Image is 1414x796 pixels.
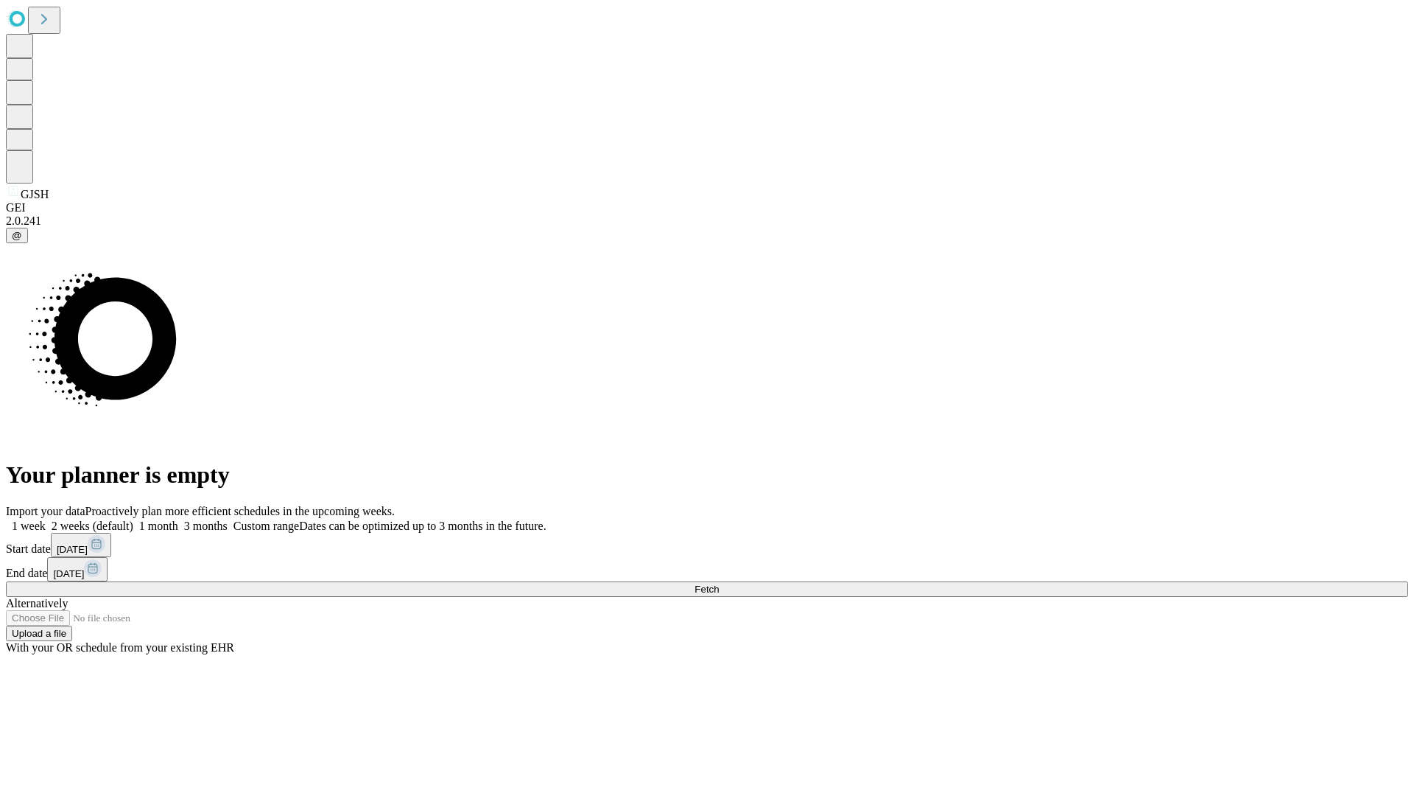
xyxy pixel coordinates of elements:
span: GJSH [21,188,49,200]
h1: Your planner is empty [6,461,1408,489]
button: Upload a file [6,626,72,641]
div: End date [6,557,1408,582]
span: Fetch [694,584,719,595]
button: [DATE] [51,533,111,557]
span: With your OR schedule from your existing EHR [6,641,234,654]
div: Start date [6,533,1408,557]
span: [DATE] [53,568,84,579]
span: 2 weeks (default) [52,520,133,532]
span: Import your data [6,505,85,517]
span: 1 week [12,520,46,532]
span: [DATE] [57,544,88,555]
span: 3 months [184,520,228,532]
div: 2.0.241 [6,214,1408,228]
div: GEI [6,201,1408,214]
span: 1 month [139,520,178,532]
span: Proactively plan more efficient schedules in the upcoming weeks. [85,505,395,517]
button: @ [6,228,28,243]
span: Dates can be optimized up to 3 months in the future. [299,520,546,532]
span: Custom range [233,520,299,532]
span: @ [12,230,22,241]
span: Alternatively [6,597,68,610]
button: [DATE] [47,557,108,582]
button: Fetch [6,582,1408,597]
